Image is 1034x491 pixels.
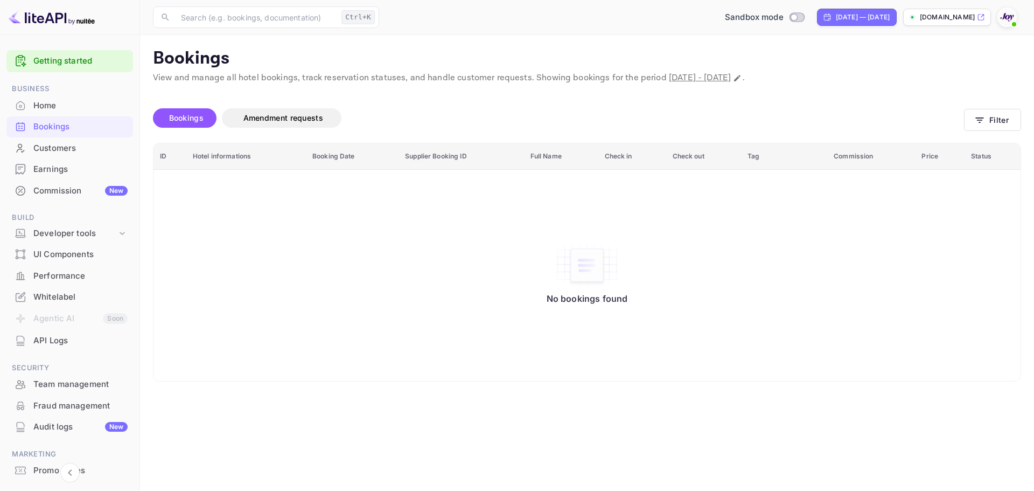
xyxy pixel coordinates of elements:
a: Bookings [6,116,133,136]
div: [DATE] — [DATE] [836,12,890,22]
a: Performance [6,266,133,286]
th: Price [915,143,965,170]
span: Bookings [169,113,204,122]
a: Audit logsNew [6,417,133,437]
p: No bookings found [547,293,628,304]
div: Audit logsNew [6,417,133,438]
p: [DOMAIN_NAME] [920,12,975,22]
th: Status [965,143,1021,170]
a: Earnings [6,159,133,179]
th: Hotel informations [186,143,306,170]
div: Team management [33,378,128,391]
span: [DATE] - [DATE] [669,72,731,84]
div: Promo codes [6,460,133,481]
a: API Logs [6,330,133,350]
a: Promo codes [6,460,133,480]
th: Tag [741,143,827,170]
div: Audit logs [33,421,128,433]
span: Amendment requests [243,113,323,122]
div: Commission [33,185,128,197]
span: Sandbox mode [725,11,784,24]
th: Supplier Booking ID [399,143,523,170]
div: UI Components [6,244,133,265]
div: Developer tools [33,227,117,240]
div: Bookings [33,121,128,133]
div: UI Components [33,248,128,261]
div: Promo codes [33,465,128,477]
span: Security [6,362,133,374]
a: Getting started [33,55,128,67]
th: Check out [666,143,742,170]
div: Ctrl+K [341,10,375,24]
img: With Joy [998,9,1016,26]
th: Full Name [524,143,598,170]
table: booking table [153,143,1021,381]
div: API Logs [6,330,133,351]
a: Customers [6,138,133,158]
div: Bookings [6,116,133,137]
div: Performance [6,266,133,287]
button: Filter [964,109,1021,131]
input: Search (e.g. bookings, documentation) [174,6,337,28]
div: API Logs [33,335,128,347]
span: Business [6,83,133,95]
a: UI Components [6,244,133,264]
div: CommissionNew [6,181,133,202]
th: Booking Date [306,143,399,170]
div: Whitelabel [6,287,133,308]
span: Build [6,212,133,224]
a: Fraud management [6,396,133,416]
th: Check in [598,143,666,170]
th: Commission [827,143,915,170]
div: Team management [6,374,133,395]
div: Customers [33,142,128,155]
div: Fraud management [6,396,133,417]
span: Marketing [6,448,133,460]
div: Earnings [33,163,128,176]
div: New [105,422,128,432]
a: Home [6,95,133,115]
button: Collapse navigation [60,463,80,482]
div: Whitelabel [33,291,128,303]
div: Performance [33,270,128,282]
th: ID [153,143,186,170]
div: Customers [6,138,133,159]
div: Earnings [6,159,133,180]
div: Developer tools [6,224,133,243]
img: LiteAPI logo [9,9,95,26]
div: Home [6,95,133,116]
div: Home [33,100,128,112]
div: Switch to Production mode [721,11,808,24]
div: account-settings tabs [153,108,964,128]
a: Whitelabel [6,287,133,307]
div: Fraud management [33,400,128,412]
p: Bookings [153,48,1021,70]
button: Change date range [732,73,743,84]
img: No bookings found [555,243,619,288]
div: New [105,186,128,196]
a: CommissionNew [6,181,133,200]
p: View and manage all hotel bookings, track reservation statuses, and handle customer requests. Sho... [153,72,1021,85]
div: Getting started [6,50,133,72]
a: Team management [6,374,133,394]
